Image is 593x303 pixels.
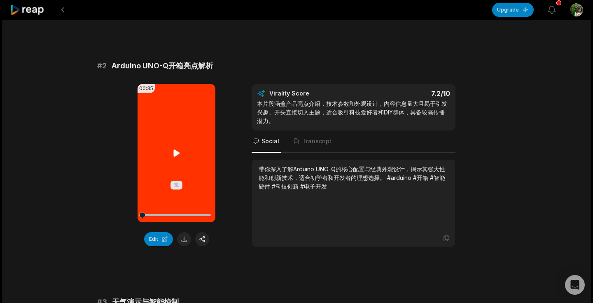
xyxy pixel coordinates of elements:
span: Social [261,137,279,145]
span: Arduino UNO-Q开箱亮点解析 [112,60,213,72]
div: 带你深入了解Arduino UNO-Q的核心配置与经典外观设计，揭示其强大性能和创新技术，适合初学者和开发者的理想选择。 #arduino #开箱 #智能硬件 #科技创新 #电子开发 [259,165,448,191]
div: Open Intercom Messenger [565,275,585,295]
button: Edit [144,232,173,246]
span: Transcript [302,137,332,145]
video: Your browser does not support mp4 format. [138,84,215,222]
div: Virality Score [269,89,358,98]
div: 7.2 /10 [362,89,451,98]
div: 本片段涵盖产品亮点介绍，技术参数和外观设计，内容信息量大且易于引发兴趣。开头直接切入主题，适合吸引科技爱好者和DIY群体，具备较高传播潜力。 [257,99,450,125]
nav: Tabs [252,131,455,153]
span: # 2 [97,60,107,72]
button: Upgrade [492,3,534,17]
